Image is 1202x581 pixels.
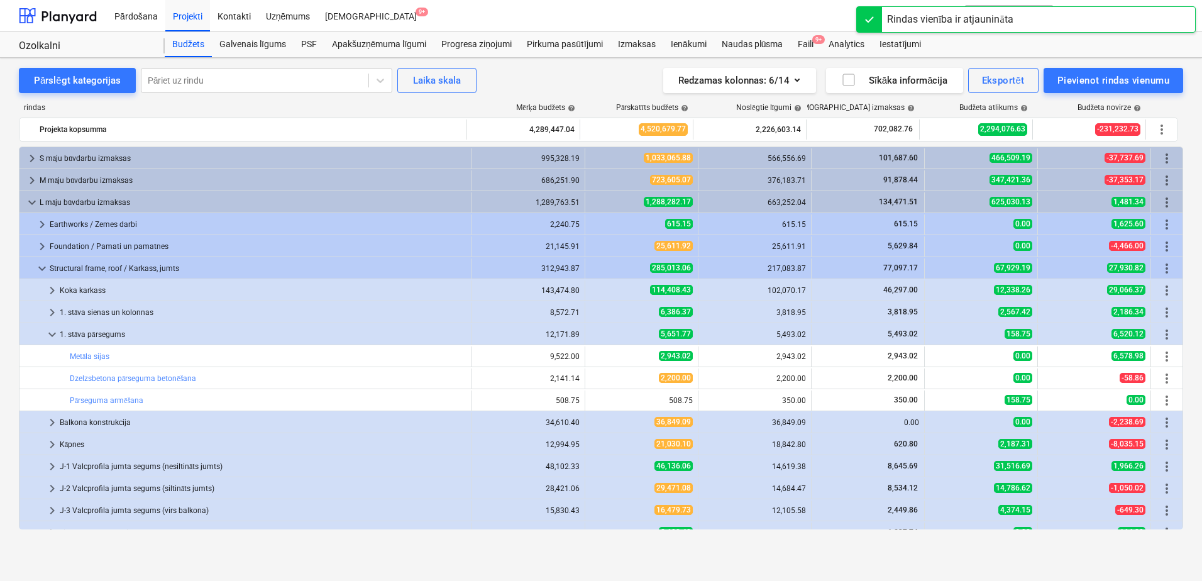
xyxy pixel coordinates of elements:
[878,153,919,162] span: 101,687.60
[659,351,693,361] span: 2,943.02
[1139,521,1202,581] iframe: Chat Widget
[565,104,575,112] span: help
[1118,527,1145,537] span: 164.89
[1044,68,1183,93] button: Pievienot rindas vienumu
[19,68,136,93] button: Pārslēgt kategorijas
[998,307,1032,317] span: 2,567.42
[886,307,919,316] span: 3,818.95
[477,462,580,471] div: 48,102.33
[477,396,580,405] div: 508.75
[841,72,948,89] div: Sīkāka informācija
[978,123,1027,135] span: 2,294,076.63
[665,219,693,229] span: 615.15
[25,151,40,166] span: keyboard_arrow_right
[1111,307,1145,317] span: 2,186.34
[990,197,1032,207] span: 625,030.13
[968,68,1039,93] button: Eksportēt
[1154,122,1169,137] span: Vairāk darbību
[60,501,466,521] div: J-3 Valcprofila jumta segums (virs balkona)
[1159,327,1174,342] span: Vairāk darbību
[1159,437,1174,452] span: Vairāk darbību
[1159,305,1174,320] span: Vairāk darbību
[886,373,919,382] span: 2,200.00
[703,396,806,405] div: 350.00
[477,286,580,295] div: 143,474.80
[519,32,610,57] a: Pirkuma pasūtījumi
[1111,329,1145,339] span: 6,520.12
[212,32,294,57] div: Galvenais līgums
[663,68,816,93] button: Redzamas kolonnas:6/14
[736,103,802,113] div: Noslēgtie līgumi
[1109,483,1145,493] span: -1,050.02
[703,154,806,163] div: 566,556.69
[45,459,60,474] span: keyboard_arrow_right
[40,148,466,169] div: S māju būvdarbu izmaksas
[1111,197,1145,207] span: 1,481.34
[60,434,466,455] div: Kāpnes
[654,483,693,493] span: 29,471.08
[703,242,806,251] div: 25,611.91
[610,32,663,57] div: Izmaksas
[703,264,806,273] div: 217,083.87
[817,418,919,427] div: 0.00
[616,103,688,113] div: Pārskatīts budžets
[294,32,324,57] div: PSF
[477,506,580,515] div: 15,830.43
[703,198,806,207] div: 663,252.04
[650,285,693,295] span: 114,408.43
[821,32,872,57] div: Analytics
[1115,505,1145,515] span: -649.30
[34,72,121,89] div: Pārslēgt kategorijas
[654,505,693,515] span: 16,479.73
[703,484,806,493] div: 14,684.47
[893,396,919,404] span: 350.00
[434,32,519,57] a: Progresa ziņojumi
[60,456,466,477] div: J-1 Valcprofila jumta segums (nesiltināts jumts)
[790,32,821,57] div: Faili
[1109,241,1145,251] span: -4,466.00
[1159,195,1174,210] span: Vairāk darbību
[19,103,468,113] div: rindas
[70,352,109,361] a: Metāla sijas
[477,176,580,185] div: 686,251.90
[1111,461,1145,471] span: 1,966.26
[703,528,806,537] div: 8,600.42
[1005,329,1032,339] span: 158.75
[1159,151,1174,166] span: Vairāk darbību
[654,461,693,471] span: 46,136.06
[477,198,580,207] div: 1,289,763.51
[70,396,143,405] a: Pārseguma armēšana
[1013,373,1032,383] span: 0.00
[1159,503,1174,518] span: Vairāk darbību
[1013,351,1032,361] span: 0.00
[1057,72,1169,89] div: Pievienot rindas vienumu
[663,32,714,57] a: Ienākumi
[703,462,806,471] div: 14,619.38
[1013,527,1032,537] span: 0.00
[998,505,1032,515] span: 4,374.15
[45,437,60,452] span: keyboard_arrow_right
[35,239,50,254] span: keyboard_arrow_right
[60,412,466,433] div: Balkona konstrukcija
[477,330,580,339] div: 12,171.89
[714,32,791,57] a: Naudas plūsma
[893,219,919,228] span: 615.15
[1109,439,1145,449] span: -8,035.15
[1159,415,1174,430] span: Vairāk darbību
[886,351,919,360] span: 2,943.02
[659,527,693,537] span: 8,600.42
[639,123,688,135] span: 4,520,679.77
[477,352,580,361] div: 9,522.00
[45,283,60,298] span: keyboard_arrow_right
[1105,175,1145,185] span: -37,353.17
[1013,219,1032,229] span: 0.00
[644,197,693,207] span: 1,288,282.17
[477,484,580,493] div: 28,421.06
[812,35,825,44] span: 9+
[25,195,40,210] span: keyboard_arrow_down
[35,217,50,232] span: keyboard_arrow_right
[887,12,1013,27] div: Rindas vienība ir atjaunināta
[659,307,693,317] span: 6,386.37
